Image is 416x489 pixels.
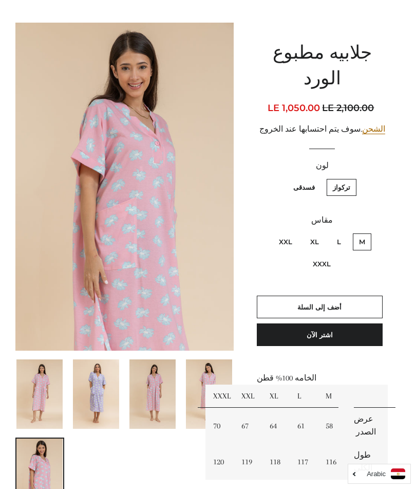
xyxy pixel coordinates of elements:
img: جلابيه مطبوع الورد [15,23,234,350]
td: XXXL [205,385,234,408]
td: M [318,385,346,408]
span: LE 2,100.00 [322,101,376,115]
td: 70 [205,408,234,444]
span: LE 1,050.00 [268,102,320,114]
img: تحميل الصورة في عارض المعرض ، جلابيه مطبوع الورد [16,359,63,429]
td: عرض الصدر [346,408,388,444]
label: فسدقى [287,179,321,196]
td: 116 [318,444,346,480]
td: 120 [205,444,234,480]
h1: جلابيه مطبوع الورد [257,41,388,93]
label: XL [304,233,325,250]
label: لون [257,159,388,172]
a: الشحن [362,124,385,134]
label: M [353,233,371,250]
button: أضف إلى السلة [257,296,383,318]
span: أضف إلى السلة [297,303,342,311]
label: تركواز [327,179,356,196]
button: اشتر الآن [257,323,383,346]
div: .سوف يتم احتسابها عند الخروج [257,123,388,136]
td: 118 [262,444,290,480]
td: طول الكلى [346,444,388,480]
td: XXL [234,385,262,408]
td: 67 [234,408,262,444]
td: 61 [290,408,318,444]
td: 58 [318,408,346,444]
td: L [290,385,318,408]
img: تحميل الصورة في عارض المعرض ، جلابيه مطبوع الورد [129,359,176,429]
td: 119 [234,444,262,480]
td: 117 [290,444,318,480]
a: Arabic [353,468,405,479]
label: XXL [273,233,298,250]
i: Arabic [367,470,386,477]
label: مقاس [257,214,388,227]
td: 64 [262,408,290,444]
td: XL [262,385,290,408]
label: L [331,233,347,250]
label: XXXL [307,256,337,273]
img: تحميل الصورة في عارض المعرض ، جلابيه مطبوع الورد [73,359,119,429]
img: تحميل الصورة في عارض المعرض ، جلابيه مطبوع الورد [186,359,232,429]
